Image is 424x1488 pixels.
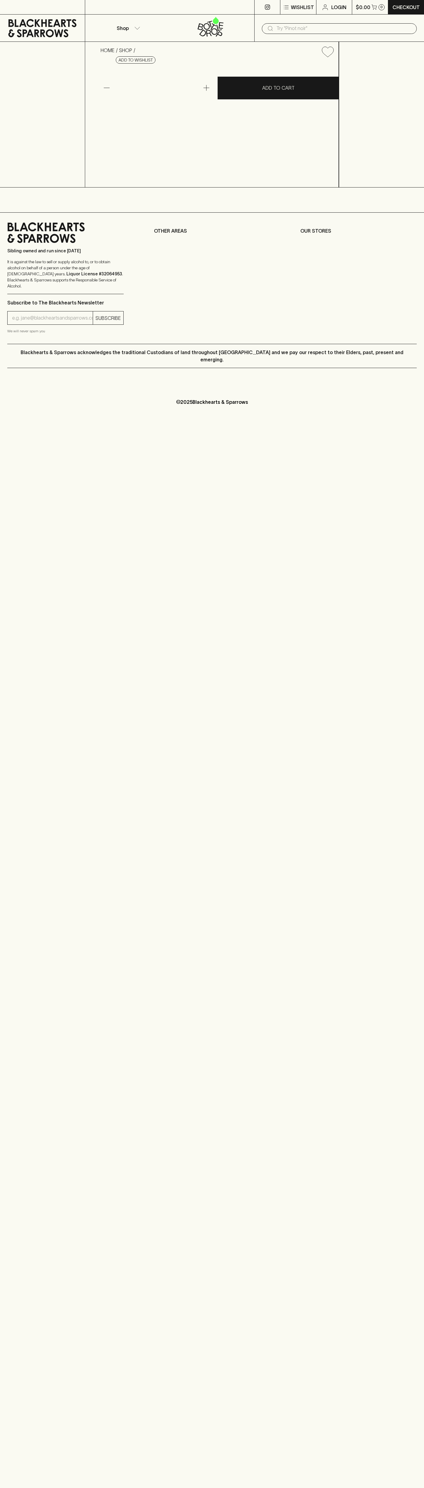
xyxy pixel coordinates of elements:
button: SUBSCRIBE [93,311,123,324]
p: We will never spam you [7,328,124,334]
a: SHOP [119,48,132,53]
p: 0 [380,5,383,9]
p: ADD TO CART [262,84,295,91]
p: It is against the law to sell or supply alcohol to, or to obtain alcohol on behalf of a person un... [7,259,124,289]
strong: Liquor License #32064953 [66,271,122,276]
button: Add to wishlist [319,44,336,60]
input: Try "Pinot noir" [276,24,412,33]
button: Shop [85,15,170,42]
p: $0.00 [356,4,370,11]
button: ADD TO CART [218,77,339,99]
p: Wishlist [291,4,314,11]
p: OUR STORES [300,227,417,234]
p: SUBSCRIBE [95,314,121,322]
p: OTHER AREAS [154,227,270,234]
p: Sibling owned and run since [DATE] [7,248,124,254]
p: Shop [117,25,129,32]
img: 34256.png [96,62,339,187]
p: Login [331,4,346,11]
p: Checkout [392,4,420,11]
p: Subscribe to The Blackhearts Newsletter [7,299,124,306]
p: Blackhearts & Sparrows acknowledges the traditional Custodians of land throughout [GEOGRAPHIC_DAT... [12,349,412,363]
button: Add to wishlist [116,56,155,64]
input: e.g. jane@blackheartsandsparrows.com.au [12,313,93,323]
a: HOME [101,48,115,53]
